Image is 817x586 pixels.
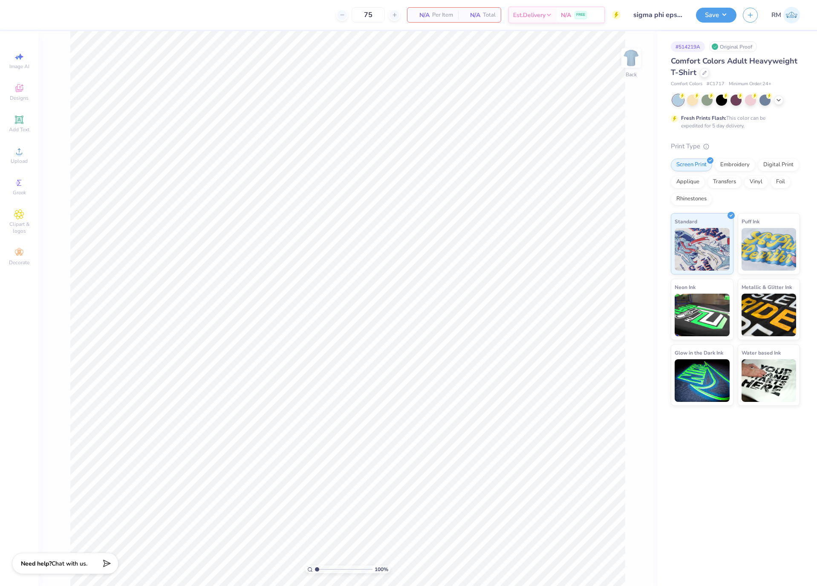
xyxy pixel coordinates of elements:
[744,176,768,188] div: Vinyl
[671,159,712,171] div: Screen Print
[771,10,781,20] span: RM
[696,8,736,23] button: Save
[771,7,800,23] a: RM
[671,56,797,78] span: Comfort Colors Adult Heavyweight T-Shirt
[742,294,797,336] img: Metallic & Glitter Ink
[513,11,546,20] span: Est. Delivery
[709,41,757,52] div: Original Proof
[576,12,585,18] span: FREE
[671,41,705,52] div: # 514219A
[432,11,453,20] span: Per Item
[675,217,697,226] span: Standard
[729,81,771,88] span: Minimum Order: 24 +
[742,359,797,402] img: Water based Ink
[675,348,723,357] span: Glow in the Dark Ink
[623,49,640,66] img: Back
[4,221,34,234] span: Clipart & logos
[681,114,786,130] div: This color can be expedited for 5 day delivery.
[675,294,730,336] img: Neon Ink
[671,81,702,88] span: Comfort Colors
[707,176,742,188] div: Transfers
[561,11,571,20] span: N/A
[715,159,755,171] div: Embroidery
[9,259,29,266] span: Decorate
[9,126,29,133] span: Add Text
[352,7,385,23] input: – –
[11,158,28,165] span: Upload
[671,193,712,205] div: Rhinestones
[375,566,388,573] span: 100 %
[675,228,730,271] img: Standard
[671,141,800,151] div: Print Type
[771,176,791,188] div: Foil
[758,159,799,171] div: Digital Print
[627,6,690,23] input: Untitled Design
[10,95,29,101] span: Designs
[671,176,705,188] div: Applique
[21,560,52,568] strong: Need help?
[675,359,730,402] img: Glow in the Dark Ink
[626,71,637,78] div: Back
[783,7,800,23] img: Ronald Manipon
[742,228,797,271] img: Puff Ink
[742,348,781,357] span: Water based Ink
[742,217,759,226] span: Puff Ink
[463,11,480,20] span: N/A
[13,189,26,196] span: Greek
[413,11,430,20] span: N/A
[675,283,696,292] span: Neon Ink
[707,81,725,88] span: # C1717
[742,283,792,292] span: Metallic & Glitter Ink
[9,63,29,70] span: Image AI
[681,115,726,121] strong: Fresh Prints Flash:
[52,560,87,568] span: Chat with us.
[483,11,496,20] span: Total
